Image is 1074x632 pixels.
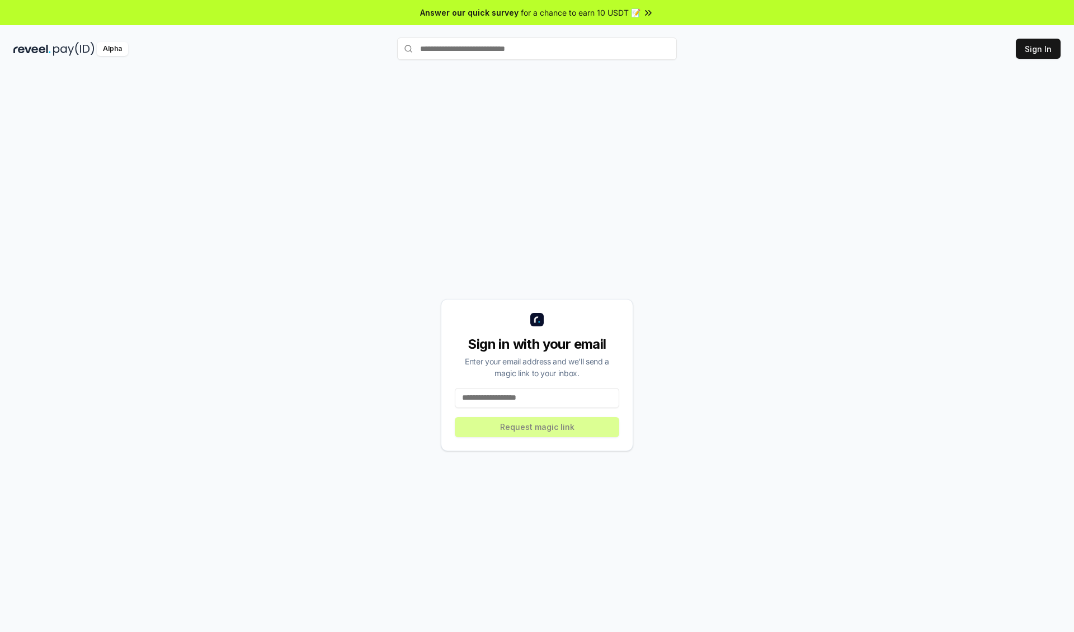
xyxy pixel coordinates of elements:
span: for a chance to earn 10 USDT 📝 [521,7,640,18]
div: Alpha [97,42,128,56]
img: logo_small [530,313,544,326]
div: Sign in with your email [455,335,619,353]
span: Answer our quick survey [420,7,519,18]
img: pay_id [53,42,95,56]
button: Sign In [1016,39,1061,59]
div: Enter your email address and we’ll send a magic link to your inbox. [455,355,619,379]
img: reveel_dark [13,42,51,56]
